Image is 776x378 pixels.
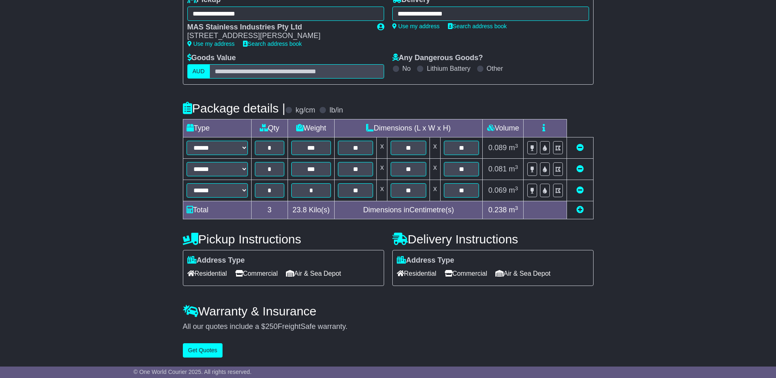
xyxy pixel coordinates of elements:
sup: 3 [515,143,518,149]
a: Use my address [392,23,440,29]
span: Residential [397,267,436,280]
td: x [430,137,440,159]
td: x [377,137,387,159]
div: All our quotes include a $ FreightSafe warranty. [183,322,594,331]
label: No [403,65,411,72]
label: Any Dangerous Goods? [392,54,483,63]
td: Type [183,119,251,137]
td: Dimensions (L x W x H) [334,119,483,137]
sup: 3 [515,205,518,211]
td: x [377,159,387,180]
td: Total [183,201,251,219]
span: m [509,206,518,214]
h4: Delivery Instructions [392,232,594,246]
span: 0.089 [488,144,507,152]
span: Air & Sea Depot [286,267,341,280]
h4: Warranty & Insurance [183,304,594,318]
span: Residential [187,267,227,280]
label: Address Type [397,256,454,265]
span: © One World Courier 2025. All rights reserved. [133,369,252,375]
a: Use my address [187,40,235,47]
sup: 3 [515,185,518,191]
td: x [430,159,440,180]
label: Goods Value [187,54,236,63]
td: Weight [288,119,334,137]
td: x [430,180,440,201]
td: Qty [251,119,288,137]
span: 0.069 [488,186,507,194]
span: Air & Sea Depot [495,267,551,280]
label: Lithium Battery [427,65,470,72]
span: 0.081 [488,165,507,173]
span: Commercial [445,267,487,280]
a: Remove this item [576,144,584,152]
td: Volume [483,119,524,137]
span: m [509,165,518,173]
a: Search address book [243,40,302,47]
a: Add new item [576,206,584,214]
td: 3 [251,201,288,219]
td: x [377,180,387,201]
label: kg/cm [295,106,315,115]
span: m [509,144,518,152]
sup: 3 [515,164,518,170]
label: Address Type [187,256,245,265]
div: [STREET_ADDRESS][PERSON_NAME] [187,32,369,40]
label: AUD [187,64,210,79]
label: Other [487,65,503,72]
td: Kilo(s) [288,201,334,219]
span: m [509,186,518,194]
label: lb/in [329,106,343,115]
div: MAS Stainless Industries Pty Ltd [187,23,369,32]
a: Search address book [448,23,507,29]
a: Remove this item [576,186,584,194]
span: 250 [265,322,278,331]
h4: Package details | [183,101,286,115]
a: Remove this item [576,165,584,173]
h4: Pickup Instructions [183,232,384,246]
button: Get Quotes [183,343,223,358]
td: Dimensions in Centimetre(s) [334,201,483,219]
span: Commercial [235,267,278,280]
span: 23.8 [292,206,307,214]
span: 0.238 [488,206,507,214]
